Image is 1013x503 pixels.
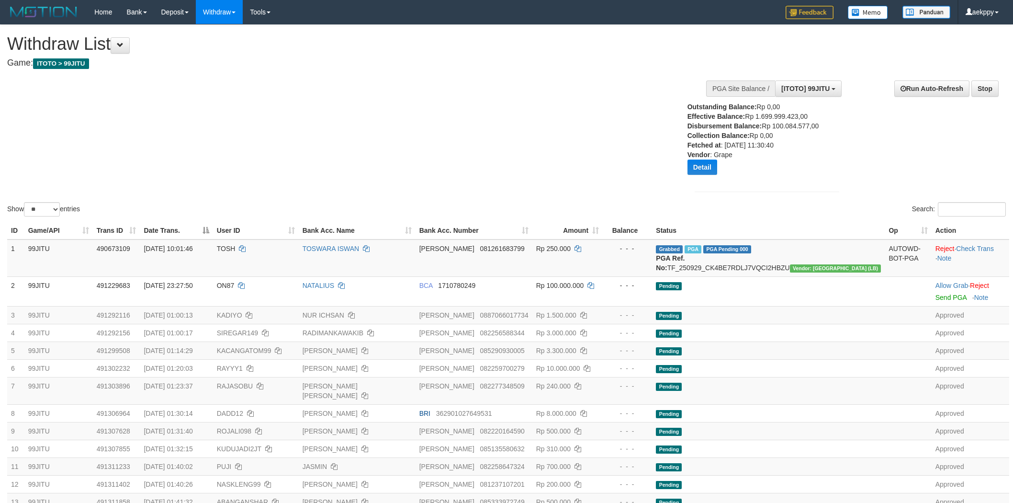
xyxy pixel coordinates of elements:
span: Rp 240.000 [536,382,571,390]
td: AUTOWD-BOT-PGA [885,240,931,277]
span: TOSH [217,245,236,252]
span: [PERSON_NAME] [419,329,474,337]
th: ID [7,222,24,240]
span: Pending [656,330,682,338]
span: 491302232 [97,365,130,372]
span: Grabbed [656,245,683,253]
span: Copy 082256588344 to clipboard [480,329,524,337]
span: ITOTO > 99JITU [33,58,89,69]
span: Pending [656,347,682,355]
td: 99JITU [24,404,93,422]
span: Rp 100.000.000 [536,282,584,289]
a: TOSWARA ISWAN [303,245,360,252]
td: 11 [7,457,24,475]
a: [PERSON_NAME] [303,347,358,354]
img: Button%20Memo.svg [848,6,888,19]
span: Pending [656,365,682,373]
div: - - - [607,444,648,454]
a: RADIMANKAWAKIB [303,329,363,337]
span: Pending [656,428,682,436]
a: Run Auto-Refresh [894,80,969,97]
span: [PERSON_NAME] [419,311,474,319]
a: [PERSON_NAME] [303,427,358,435]
span: Copy 082277348509 to clipboard [480,382,524,390]
div: - - - [607,244,648,253]
td: 1 [7,240,24,277]
span: Copy 362901027649531 to clipboard [436,410,492,417]
span: Rp 310.000 [536,445,571,453]
a: Note [974,294,989,301]
span: RAJASOBU [217,382,253,390]
label: Search: [912,202,1006,217]
a: [PERSON_NAME] [303,410,358,417]
th: Balance [603,222,652,240]
div: - - - [607,480,648,489]
span: [PERSON_NAME] [419,480,474,488]
span: ON87 [217,282,235,289]
span: BCA [419,282,433,289]
td: 99JITU [24,276,93,306]
span: DADD12 [217,410,243,417]
th: Bank Acc. Name: activate to sort column ascending [299,222,416,240]
div: - - - [607,328,648,338]
td: 99JITU [24,324,93,342]
td: 9 [7,422,24,440]
span: KADIYO [217,311,242,319]
img: MOTION_logo.png [7,5,80,19]
a: Note [937,254,952,262]
td: 99JITU [24,306,93,324]
a: Check Trans [956,245,994,252]
span: Copy 085290930005 to clipboard [480,347,524,354]
span: · [935,282,970,289]
span: Copy 082220164590 to clipboard [480,427,524,435]
th: Trans ID: activate to sort column ascending [93,222,140,240]
h4: Game: [7,58,666,68]
span: Rp 700.000 [536,463,571,470]
a: Send PGA [935,294,967,301]
td: 99JITU [24,457,93,475]
span: 491306964 [97,410,130,417]
a: [PERSON_NAME] [303,365,358,372]
div: - - - [607,381,648,391]
a: [PERSON_NAME] [PERSON_NAME] [303,382,358,400]
div: - - - [607,462,648,471]
span: 491311233 [97,463,130,470]
span: 491229683 [97,282,130,289]
td: 99JITU [24,240,93,277]
a: [PERSON_NAME] [303,480,358,488]
span: Copy 0887066017734 to clipboard [480,311,528,319]
span: Copy 1710780249 to clipboard [438,282,475,289]
span: [DATE] 01:40:26 [144,480,192,488]
span: Pending [656,410,682,418]
span: [DATE] 01:40:02 [144,463,192,470]
td: 99JITU [24,377,93,404]
b: Collection Balance: [687,132,750,139]
td: 8 [7,404,24,422]
span: 491299508 [97,347,130,354]
td: · [932,276,1009,306]
span: [DATE] 01:30:14 [144,410,192,417]
span: Copy 082259700279 to clipboard [480,365,524,372]
th: User ID: activate to sort column ascending [213,222,299,240]
span: Copy 082258647324 to clipboard [480,463,524,470]
a: NATALIUS [303,282,334,289]
span: Rp 250.000 [536,245,571,252]
td: Approved [932,377,1009,404]
span: Pending [656,282,682,290]
span: Pending [656,481,682,489]
td: Approved [932,306,1009,324]
span: [PERSON_NAME] [419,463,474,470]
td: · · [932,240,1009,277]
span: Rp 8.000.000 [536,410,576,417]
span: Rp 1.500.000 [536,311,576,319]
td: 2 [7,276,24,306]
td: Approved [932,422,1009,440]
span: RAYYY1 [217,365,243,372]
a: Stop [971,80,999,97]
img: Feedback.jpg [786,6,833,19]
span: 490673109 [97,245,130,252]
td: 6 [7,359,24,377]
span: SIREGAR149 [217,329,258,337]
button: Detail [687,160,717,175]
span: 491307855 [97,445,130,453]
